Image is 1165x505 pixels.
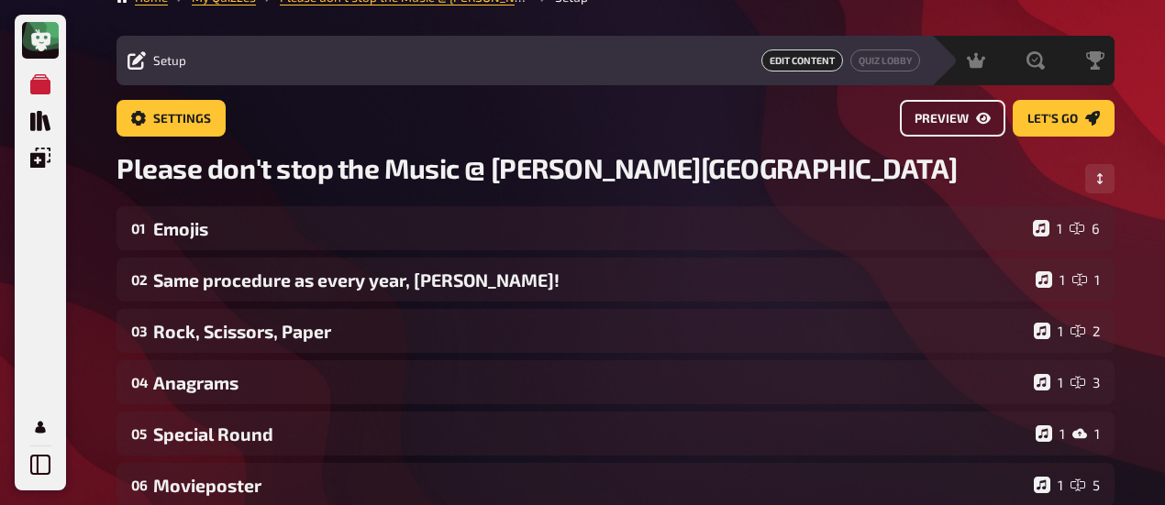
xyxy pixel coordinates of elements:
div: Emojis [153,218,1026,239]
div: 03 [131,323,146,339]
a: My Account [22,409,59,445]
a: Quiz Library [22,103,59,139]
a: My Quizzes [22,66,59,103]
div: 1 [1036,425,1065,442]
div: 02 [131,271,146,288]
div: 04 [131,374,146,390]
div: Rock, Scissors, Paper [153,321,1026,342]
div: 1 [1072,425,1100,442]
a: Settings [116,100,226,137]
div: 5 [1071,477,1100,493]
div: 6 [1070,220,1100,236]
div: 3 [1071,374,1100,390]
a: Overlays [22,139,59,176]
div: 1 [1072,271,1100,288]
div: Special Round [153,423,1028,445]
div: 06 [131,477,146,493]
div: 05 [131,425,146,442]
div: 1 [1034,323,1063,339]
span: Edit Content [761,49,843,71]
div: 1 [1034,477,1063,493]
span: Setup [153,53,186,68]
div: 1 [1034,374,1063,390]
span: Let's go [1027,113,1078,126]
a: Preview [900,100,1005,137]
div: Anagrams [153,372,1026,393]
span: Settings [153,113,211,126]
div: 01 [131,220,146,236]
div: 2 [1071,323,1100,339]
div: Same procedure as every year, [PERSON_NAME]! [153,269,1028,291]
a: Quiz Lobby [850,49,920,71]
span: Please don't stop the Music @ [PERSON_NAME][GEOGRAPHIC_DATA] [116,151,958,184]
span: Preview [915,113,969,126]
div: 1 [1033,220,1062,236]
div: 1 [1036,271,1065,288]
button: Change Order [1085,164,1115,193]
a: Let's go [1013,100,1115,137]
div: Movieposter [153,475,1026,496]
